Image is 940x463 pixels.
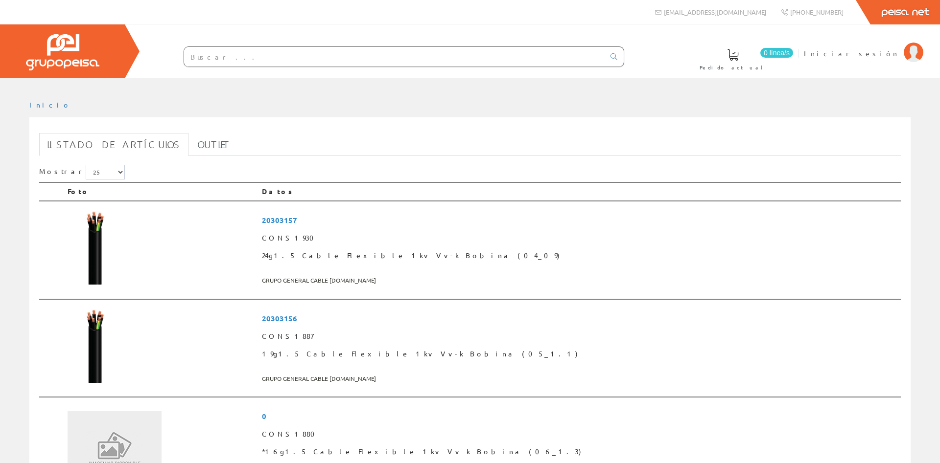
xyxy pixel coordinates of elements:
th: Foto [64,182,258,201]
th: Datos [258,182,901,201]
span: 20303156 [262,309,897,328]
label: Mostrar [39,165,125,179]
span: GRUPO GENERAL CABLE [DOMAIN_NAME] [262,371,897,387]
span: 24g1.5 Cable Flexible 1kv Vv-k Bobina (04_09) [262,247,897,265]
span: CONS1930 [262,229,897,247]
span: CONS1887 [262,328,897,345]
span: Iniciar sesión [804,48,899,58]
span: [EMAIL_ADDRESS][DOMAIN_NAME] [664,8,766,16]
span: *16g1.5 Cable Flexible 1kv Vv-k Bobina (06_1.3) [262,443,897,461]
span: Pedido actual [700,63,766,72]
img: Foto artículo 24g1.5 Cable Flexible 1kv Vv-k Bobina (04_09) (112.5x150) [68,211,123,285]
span: 0 línea/s [760,48,793,58]
span: GRUPO GENERAL CABLE [DOMAIN_NAME] [262,272,897,288]
select: Mostrar [86,165,125,179]
span: 20303157 [262,211,897,229]
a: Listado de artículos [39,133,188,156]
a: Iniciar sesión [804,41,923,50]
a: Outlet [189,133,238,156]
img: Grupo Peisa [26,34,99,70]
span: 0 [262,407,897,425]
span: 19g1.5 Cable Flexible 1kv Vv-k Bobina (05_1.1) [262,345,897,363]
span: CONS1880 [262,425,897,443]
span: [PHONE_NUMBER] [790,8,844,16]
a: Inicio [29,100,71,109]
img: Foto artículo 19g1.5 Cable Flexible 1kv Vv-k Bobina (05_1.1) (112.5x150) [68,309,123,383]
input: Buscar ... [184,47,605,66]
